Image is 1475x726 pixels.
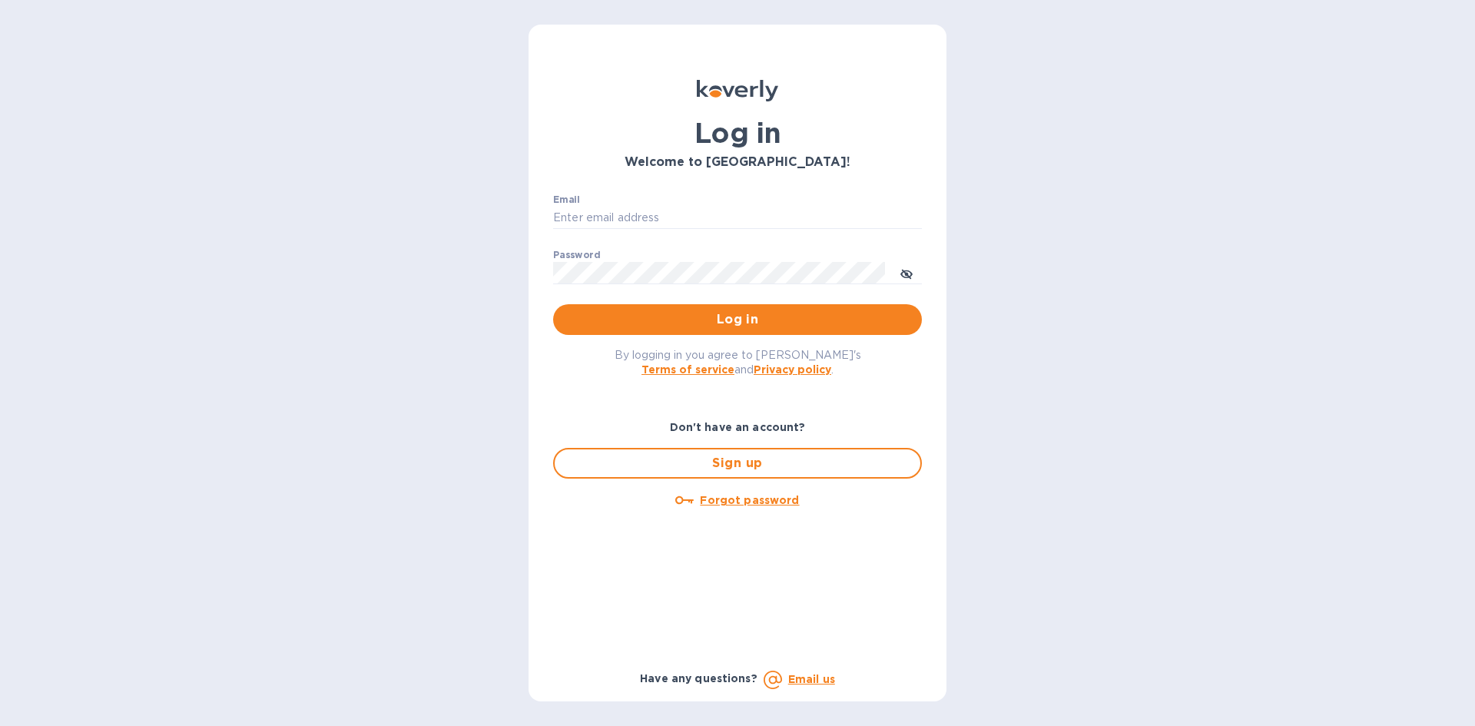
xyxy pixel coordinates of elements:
[553,448,922,479] button: Sign up
[567,454,908,472] span: Sign up
[700,494,799,506] u: Forgot password
[754,363,831,376] a: Privacy policy
[670,421,806,433] b: Don't have an account?
[697,80,778,101] img: Koverly
[553,117,922,149] h1: Log in
[641,363,734,376] a: Terms of service
[553,155,922,170] h3: Welcome to [GEOGRAPHIC_DATA]!
[553,250,600,260] label: Password
[553,207,922,230] input: Enter email address
[891,257,922,288] button: toggle password visibility
[615,349,861,376] span: By logging in you agree to [PERSON_NAME]'s and .
[565,310,910,329] span: Log in
[788,673,835,685] a: Email us
[553,195,580,204] label: Email
[640,672,757,685] b: Have any questions?
[553,304,922,335] button: Log in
